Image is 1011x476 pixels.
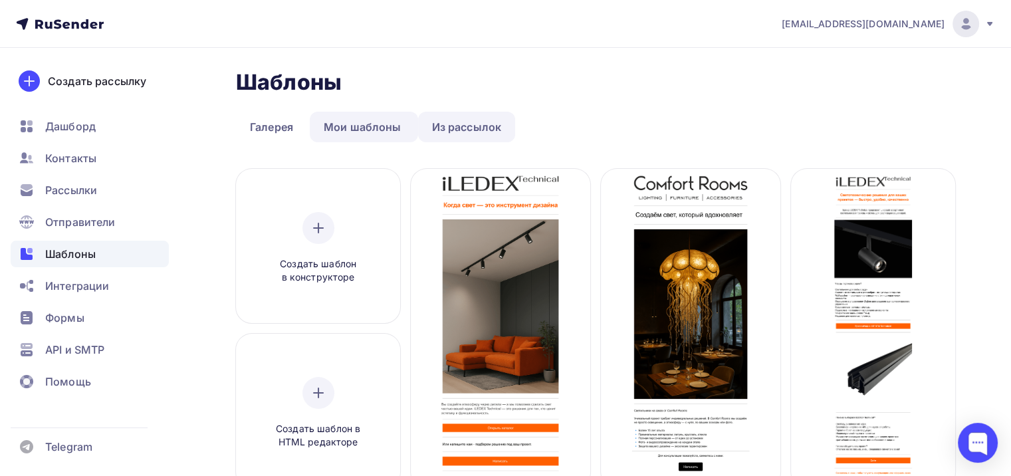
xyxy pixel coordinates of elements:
[255,257,382,285] span: Создать шаблон в конструкторе
[236,69,342,96] h2: Шаблоны
[11,209,169,235] a: Отправители
[11,177,169,203] a: Рассылки
[11,304,169,331] a: Формы
[236,112,307,142] a: Галерея
[418,112,516,142] a: Из рассылок
[45,278,109,294] span: Интеграции
[11,113,169,140] a: Дашборд
[11,145,169,172] a: Контакты
[45,182,97,198] span: Рассылки
[255,422,382,449] span: Создать шаблон в HTML редакторе
[782,11,995,37] a: [EMAIL_ADDRESS][DOMAIN_NAME]
[45,214,116,230] span: Отправители
[45,118,96,134] span: Дашборд
[782,17,945,31] span: [EMAIL_ADDRESS][DOMAIN_NAME]
[45,246,96,262] span: Шаблоны
[48,73,146,89] div: Создать рассылку
[45,342,104,358] span: API и SMTP
[45,150,96,166] span: Контакты
[45,310,84,326] span: Формы
[310,112,415,142] a: Мои шаблоны
[45,374,91,390] span: Помощь
[45,439,92,455] span: Telegram
[11,241,169,267] a: Шаблоны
